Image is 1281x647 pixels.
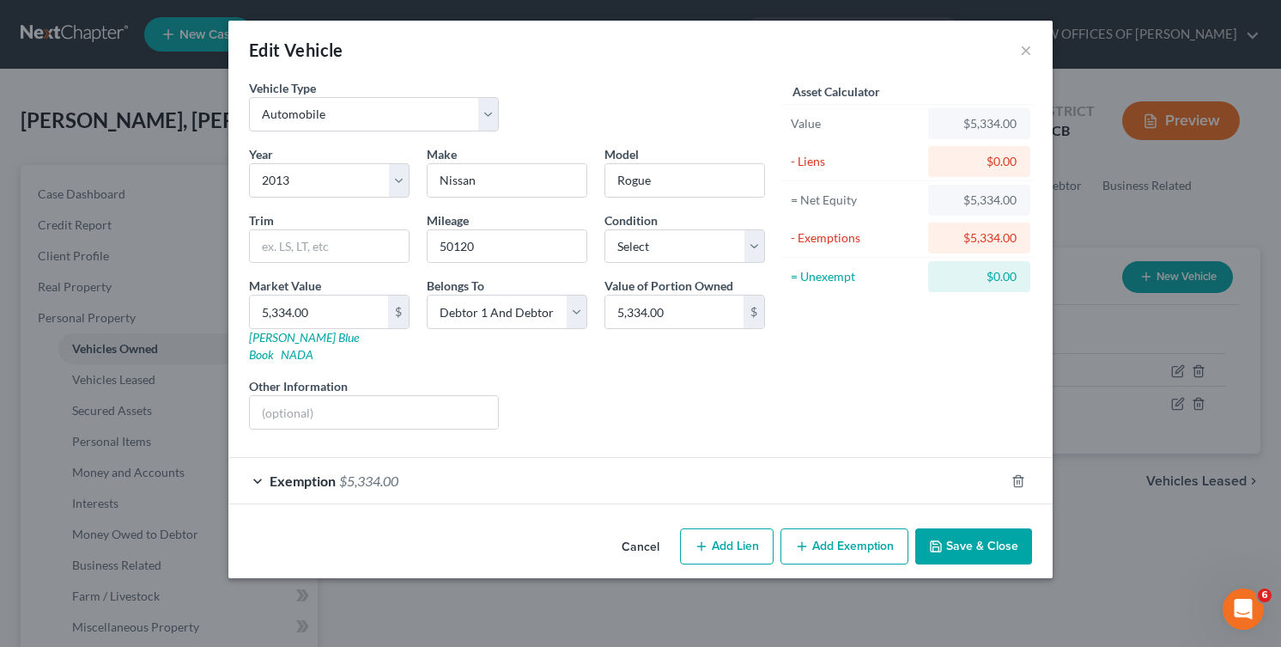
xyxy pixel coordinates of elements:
input: 0.00 [250,296,388,328]
div: = Unexempt [791,268,920,285]
label: Vehicle Type [249,79,316,97]
button: Add Exemption [780,528,908,565]
input: (optional) [250,396,498,429]
label: Value of Portion Owned [604,277,733,295]
iframe: Intercom live chat [1223,589,1264,630]
span: Exemption [270,473,336,489]
label: Trim [249,211,274,229]
div: $ [744,296,764,328]
input: ex. Nissan [428,164,586,197]
label: Mileage [427,211,469,229]
div: Edit Vehicle [249,38,343,62]
div: $0.00 [942,153,1017,170]
label: Year [249,145,273,163]
button: × [1020,40,1032,60]
span: Belongs To [427,278,484,293]
button: Cancel [608,530,673,565]
div: $0.00 [942,268,1017,285]
span: Make [427,147,457,162]
span: $5,334.00 [339,473,398,489]
div: - Liens [791,153,920,170]
label: Model [604,145,639,163]
div: $ [388,296,409,328]
div: $5,334.00 [942,229,1017,247]
button: Add Lien [680,528,774,565]
label: Condition [604,211,658,229]
input: ex. LS, LT, etc [250,230,409,263]
div: - Exemptions [791,229,920,247]
div: = Net Equity [791,192,920,209]
label: Asset Calculator [792,82,880,101]
div: $5,334.00 [942,192,1017,209]
a: NADA [281,347,313,362]
a: [PERSON_NAME] Blue Book [249,330,359,362]
span: 6 [1258,589,1272,602]
div: Value [791,115,920,132]
button: Save & Close [915,528,1032,565]
input: 0.00 [605,296,744,328]
input: ex. Altima [605,164,764,197]
label: Other Information [249,377,348,395]
label: Market Value [249,277,321,295]
input: -- [428,230,586,263]
div: $5,334.00 [942,115,1017,132]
